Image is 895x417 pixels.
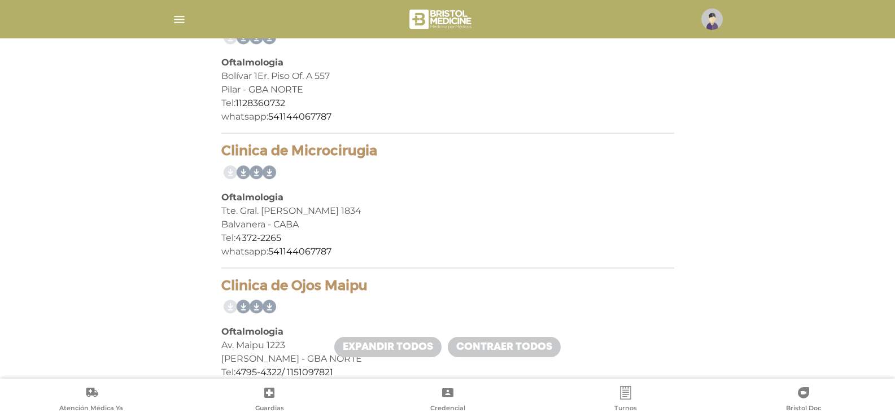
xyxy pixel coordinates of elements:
img: profile-placeholder.svg [701,8,723,30]
b: Oftalmologia [221,192,283,203]
div: Av. Maipu 1223 [221,339,674,352]
img: bristol-medicine-blanco.png [408,6,475,33]
a: Expandir todos [334,337,442,357]
span: Atención Médica Ya [59,404,123,414]
div: Balvanera - CABA [221,218,674,231]
a: 541144067787 [268,111,331,122]
span: Bristol Doc [786,404,821,414]
div: Tel: [221,96,674,110]
span: Turnos [614,404,637,414]
span: Credencial [430,404,465,414]
h4: Clinica de Microcirugia [221,143,674,159]
span: Guardias [255,404,284,414]
img: Cober_menu-lines-white.svg [172,12,186,27]
a: Credencial [359,386,536,415]
div: Tte. Gral. [PERSON_NAME] 1834 [221,204,674,218]
a: 4372-2265 [235,232,281,243]
a: Bristol Doc [715,386,893,415]
a: Atención Médica Ya [2,386,180,415]
div: whatsapp: [221,110,674,124]
b: Oftalmologia [221,326,283,337]
div: Tel: [221,231,674,245]
a: 541144067787 [268,246,331,257]
div: Bolívar 1Er. Piso Of. A 557 [221,69,674,83]
div: [PERSON_NAME] - GBA NORTE [221,352,674,366]
div: Pilar - GBA NORTE [221,83,674,96]
h4: Clinica de Ojos Maipu [221,278,674,294]
a: 4795-4322/ 1151097821 [235,367,333,378]
a: Turnos [536,386,714,415]
div: Tel: [221,366,674,379]
b: Oftalmologia [221,57,283,68]
div: whatsapp: [221,245,674,258]
a: 1128360732 [235,98,285,108]
a: Guardias [180,386,358,415]
a: Contraer todos [448,337,561,357]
